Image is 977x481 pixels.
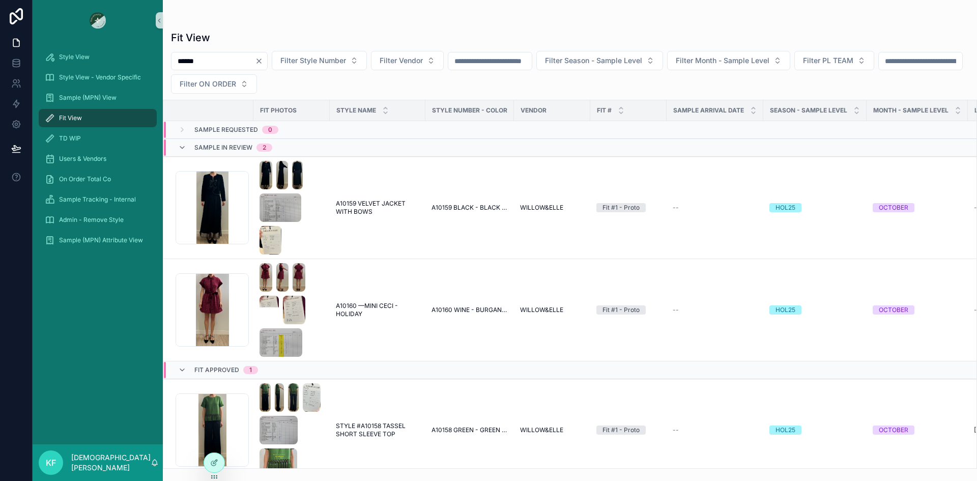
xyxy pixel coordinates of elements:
a: HOL25 [769,305,860,315]
div: 0 [268,126,272,134]
span: Style View - Vendor Specific [59,73,141,81]
a: Sample (MPN) View [39,89,157,107]
a: A10159 BLACK - BLACK VELVET [432,204,508,212]
span: Filter Style Number [280,55,346,66]
span: Style View [59,53,90,61]
img: Screenshot-2025-06-16-at-11.00.30-AM.png [260,383,271,412]
span: Vendor [521,106,547,115]
a: Users & Vendors [39,150,157,168]
div: HOL25 [775,426,795,435]
span: On Order Total Co [59,175,111,183]
span: Filter Month - Sample Level [676,55,769,66]
span: Sample Tracking - Internal [59,195,136,204]
button: Select Button [171,74,257,94]
img: A10159-1ST-SPEC.jpg [260,193,301,222]
a: TD WIP [39,129,157,148]
span: Filter PL TEAM [803,55,853,66]
img: Screenshot-2025-06-16-at-11.00.23-AM.png [303,383,321,412]
a: HOL25 [769,426,860,435]
a: Style View - Vendor Specific [39,68,157,87]
span: Fit Photos [260,106,297,115]
span: Filter Vendor [380,55,423,66]
a: OCTOBER [873,305,962,315]
a: WILLOW&ELLE [520,306,584,314]
a: Sample (MPN) Attribute View [39,231,157,249]
img: Screenshot-2025-06-10-at-10.02.51-AM.png [276,161,288,189]
p: [DEMOGRAPHIC_DATA][PERSON_NAME] [71,452,151,473]
span: STYLE NAME [336,106,376,115]
span: Fit # [597,106,612,115]
a: STYLE #A10158 TASSEL SHORT SLEEVE TOP [336,422,419,438]
button: Select Button [794,51,874,70]
span: Sample Arrival Date [673,106,744,115]
a: OCTOBER [873,426,962,435]
span: TD WIP [59,134,81,143]
div: 1 [249,366,252,374]
span: Season - Sample Level [770,106,847,115]
a: Style View [39,48,157,66]
img: Screenshot-2025-06-03-at-9.45.04-AM.png [293,263,305,292]
div: HOL25 [775,305,795,315]
a: A10158 GREEN - GREEN DUPIONI [432,426,508,434]
span: Style Number - Color [432,106,507,115]
h1: Fit View [171,31,210,45]
img: Screenshot-2025-06-03-at-9.45.10-AM.png [260,296,279,324]
a: Fit #1 - Proto [596,305,660,315]
a: -- [673,204,757,212]
span: MONTH - SAMPLE LEVEL [873,106,949,115]
button: Clear [255,57,267,65]
div: Fit #1 - Proto [602,305,640,315]
span: A10160 —MINI CECI - HOLIDAY [336,302,419,318]
a: Screenshot-2025-06-03-at-9.44.52-AM.pngScreenshot-2025-06-03-at-9.44.58-AM.pngScreenshot-2025-06-... [260,263,324,357]
span: -- [673,204,679,212]
a: A10160 WINE - BURGANDY EMBROIDERED LACE FLORAL [432,306,508,314]
button: Select Button [371,51,444,70]
a: Admin - Remove Style [39,211,157,229]
img: Screenshot-2025-06-24-at-5.15.15-PM.png [260,448,297,477]
span: WILLOW&ELLE [520,204,563,212]
img: A10160-1ST-SPEC.jpg [260,328,302,357]
span: WILLOW&ELLE [520,426,563,434]
div: scrollable content [33,41,163,263]
img: Screenshot-2025-06-03-at-9.44.52-AM.png [260,263,272,292]
a: -- [673,426,757,434]
div: Fit #1 - Proto [602,426,640,435]
a: A10159 VELVET JACKET WITH BOWS [336,200,419,216]
div: Fit #1 - Proto [602,203,640,212]
span: Filter Season - Sample Level [545,55,642,66]
img: Screenshot-2025-06-03-at-9.44.58-AM.png [276,263,289,292]
a: HOL25 [769,203,860,212]
div: HOL25 [775,203,795,212]
span: Sample In Review [194,144,252,152]
span: Filter ON ORDER [180,79,236,89]
img: Screenshot-2025-06-03-at-9.45.59-AM.png [283,296,305,324]
div: OCTOBER [879,426,908,435]
a: Sample Tracking - Internal [39,190,157,209]
div: OCTOBER [879,203,908,212]
button: Select Button [667,51,790,70]
span: KF [46,457,56,469]
a: WILLOW&ELLE [520,204,584,212]
a: Screenshot-2025-06-10-at-10.02.44-AM.pngScreenshot-2025-06-10-at-10.02.51-AM.pngScreenshot-2025-0... [260,161,324,254]
div: OCTOBER [879,305,908,315]
span: Fit Approved [194,366,239,374]
div: 2 [263,144,266,152]
span: Admin - Remove Style [59,216,124,224]
span: Users & Vendors [59,155,106,163]
img: App logo [90,12,106,29]
img: Screenshot-2025-06-10-at-10.03.48-AM.png [292,161,303,189]
a: -- [673,306,757,314]
a: Fit #1 - Proto [596,203,660,212]
a: Fit View [39,109,157,127]
a: OCTOBER [873,203,962,212]
span: Sample Requested [194,126,258,134]
a: Fit #1 - Proto [596,426,660,435]
a: On Order Total Co [39,170,157,188]
span: WILLOW&ELLE [520,306,563,314]
span: Fit View [59,114,82,122]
